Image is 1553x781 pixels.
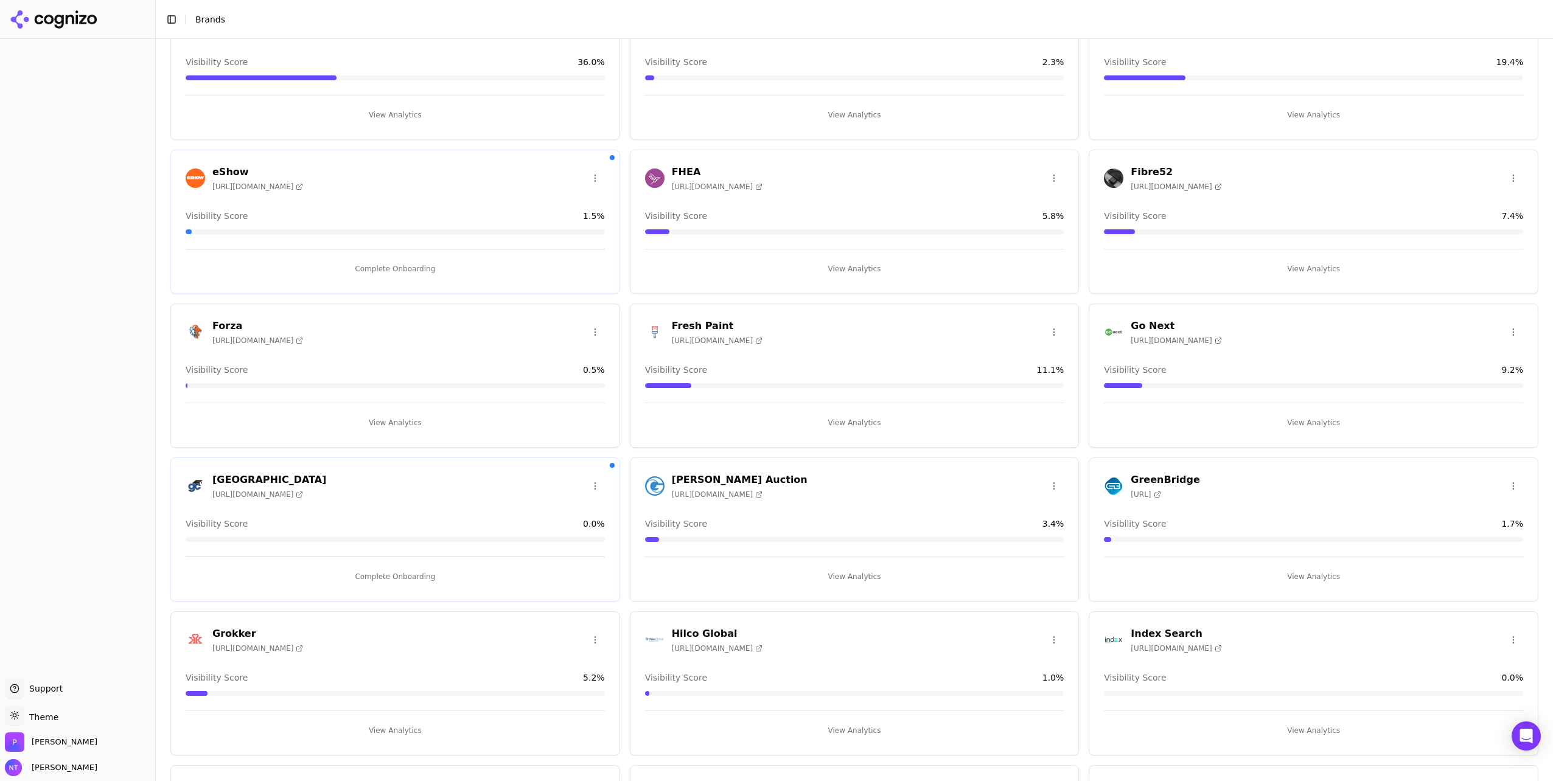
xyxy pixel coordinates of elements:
[1131,319,1221,333] h3: Go Next
[212,336,303,345] span: [URL][DOMAIN_NAME]
[1496,56,1523,68] span: 19.4 %
[1501,518,1523,530] span: 1.7 %
[1131,644,1221,653] span: [URL][DOMAIN_NAME]
[1042,210,1064,222] span: 5.8 %
[1104,364,1166,376] span: Visibility Score
[1042,672,1064,684] span: 1.0 %
[186,210,248,222] span: Visibility Score
[645,672,707,684] span: Visibility Score
[1501,364,1523,376] span: 9.2 %
[672,182,763,192] span: [URL][DOMAIN_NAME]
[186,168,205,188] img: eShow
[672,627,763,641] h3: Hilco Global
[1131,490,1160,499] span: [URL]
[32,737,97,748] span: Perrill
[186,413,605,432] button: View Analytics
[27,762,97,773] span: [PERSON_NAME]
[186,259,605,279] button: Complete Onboarding
[672,336,763,345] span: [URL][DOMAIN_NAME]
[645,168,665,188] img: FHEA
[1131,165,1221,179] h3: Fibre52
[212,490,303,499] span: [URL][DOMAIN_NAME]
[5,732,24,752] img: Perrill
[195,13,1519,26] nav: breadcrumb
[645,630,665,650] img: Hilco Global
[1104,518,1166,530] span: Visibility Score
[1042,518,1064,530] span: 3.4 %
[186,630,205,650] img: Grokker
[583,518,605,530] span: 0.0 %
[212,644,303,653] span: [URL][DOMAIN_NAME]
[186,567,605,586] button: Complete Onboarding
[1104,476,1123,496] img: GreenBridge
[1104,322,1123,342] img: Go Next
[645,413,1064,432] button: View Analytics
[1104,210,1166,222] span: Visibility Score
[1104,672,1166,684] span: Visibility Score
[1501,672,1523,684] span: 0.0 %
[5,759,22,776] img: Nate Tower
[1104,413,1523,432] button: View Analytics
[645,721,1064,740] button: View Analytics
[645,518,707,530] span: Visibility Score
[645,259,1064,279] button: View Analytics
[645,210,707,222] span: Visibility Score
[212,319,303,333] h3: Forza
[1131,473,1199,487] h3: GreenBridge
[1104,259,1523,279] button: View Analytics
[212,182,303,192] span: [URL][DOMAIN_NAME]
[1131,182,1221,192] span: [URL][DOMAIN_NAME]
[186,672,248,684] span: Visibility Score
[583,672,605,684] span: 5.2 %
[1104,721,1523,740] button: View Analytics
[186,518,248,530] span: Visibility Score
[1104,168,1123,188] img: Fibre52
[583,210,605,222] span: 1.5 %
[1104,630,1123,650] img: Index Search
[1042,56,1064,68] span: 2.3 %
[212,165,303,179] h3: eShow
[672,490,763,499] span: [URL][DOMAIN_NAME]
[578,56,604,68] span: 36.0 %
[1037,364,1064,376] span: 11.1 %
[186,105,605,125] button: View Analytics
[645,364,707,376] span: Visibility Score
[186,322,205,342] img: Forza
[645,105,1064,125] button: View Analytics
[186,364,248,376] span: Visibility Score
[645,476,665,496] img: Grafe Auction
[24,712,58,722] span: Theme
[672,644,763,653] span: [URL][DOMAIN_NAME]
[645,567,1064,586] button: View Analytics
[5,759,97,776] button: Open user button
[1512,721,1541,751] div: Open Intercom Messenger
[645,322,665,342] img: Fresh Paint
[672,319,763,333] h3: Fresh Paint
[186,56,248,68] span: Visibility Score
[186,721,605,740] button: View Analytics
[24,682,63,695] span: Support
[1104,56,1166,68] span: Visibility Score
[1501,210,1523,222] span: 7.4 %
[645,56,707,68] span: Visibility Score
[672,473,808,487] h3: [PERSON_NAME] Auction
[212,473,326,487] h3: [GEOGRAPHIC_DATA]
[212,627,303,641] h3: Grokker
[672,165,763,179] h3: FHEA
[583,364,605,376] span: 0.5 %
[1131,627,1221,641] h3: Index Search
[5,732,97,752] button: Open organization switcher
[1104,105,1523,125] button: View Analytics
[195,15,225,24] span: Brands
[1104,567,1523,586] button: View Analytics
[1131,336,1221,345] span: [URL][DOMAIN_NAME]
[186,476,205,496] img: Gold Coast Schools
